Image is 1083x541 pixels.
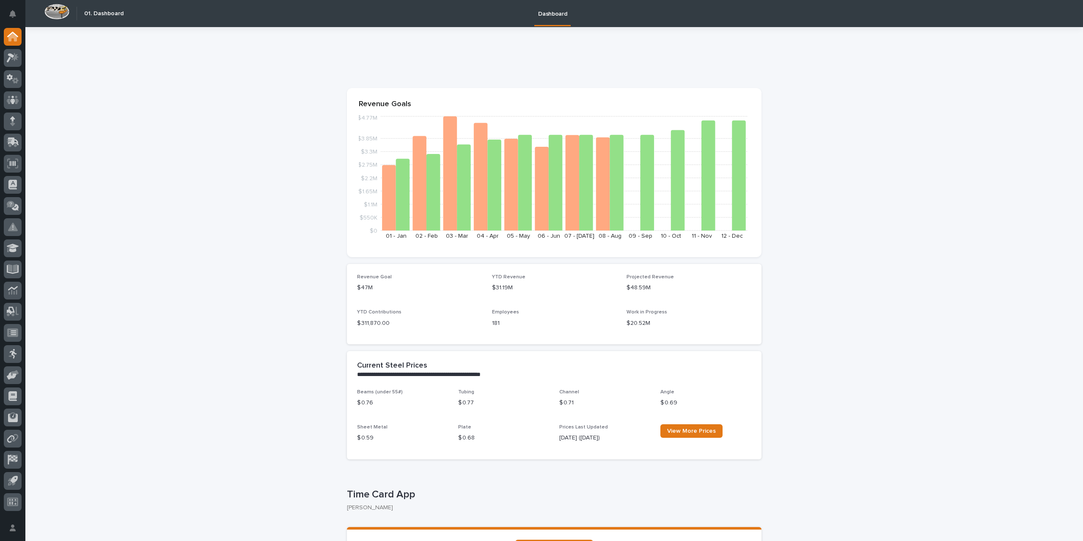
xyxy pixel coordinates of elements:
p: $ 0.77 [458,398,549,407]
text: 06 - Jun [538,233,560,239]
p: Revenue Goals [359,100,750,109]
p: [DATE] ([DATE]) [559,434,650,442]
h2: Current Steel Prices [357,361,427,371]
p: $ 0.69 [660,398,751,407]
text: 08 - Aug [599,233,621,239]
p: $47M [357,283,482,292]
text: 03 - Mar [446,233,468,239]
span: Angle [660,390,674,395]
span: Plate [458,425,471,430]
tspan: $4.77M [357,115,377,121]
text: 01 - Jan [386,233,407,239]
button: Notifications [4,5,22,23]
span: Channel [559,390,579,395]
span: Employees [492,310,519,315]
p: $48.59M [627,283,751,292]
span: Work in Progress [627,310,667,315]
tspan: $1.65M [358,188,377,194]
p: $31.19M [492,283,617,292]
text: 10 - Oct [661,233,681,239]
text: 11 - Nov [692,233,712,239]
text: 09 - Sep [629,233,652,239]
span: Revenue Goal [357,275,392,280]
tspan: $2.75M [358,162,377,168]
p: $20.52M [627,319,751,328]
a: View More Prices [660,424,723,438]
p: $ 0.68 [458,434,549,442]
p: Time Card App [347,489,758,501]
p: $ 0.71 [559,398,650,407]
span: Tubing [458,390,474,395]
span: Sheet Metal [357,425,388,430]
tspan: $550K [360,214,377,220]
tspan: $3.85M [357,136,377,142]
p: $ 0.59 [357,434,448,442]
text: 04 - Apr [477,233,499,239]
p: $ 0.76 [357,398,448,407]
p: [PERSON_NAME] [347,504,755,511]
span: Projected Revenue [627,275,674,280]
tspan: $0 [370,228,377,234]
span: YTD Contributions [357,310,401,315]
div: Notifications [11,10,22,24]
text: 07 - [DATE] [564,233,594,239]
span: YTD Revenue [492,275,525,280]
p: $ 311,870.00 [357,319,482,328]
text: 05 - May [507,233,530,239]
text: 02 - Feb [415,233,438,239]
img: Workspace Logo [44,4,69,19]
tspan: $1.1M [364,201,377,207]
tspan: $3.3M [361,149,377,155]
span: Prices Last Updated [559,425,608,430]
text: 12 - Dec [721,233,743,239]
span: View More Prices [667,428,716,434]
p: 181 [492,319,617,328]
h2: 01. Dashboard [84,10,124,17]
span: Beams (under 55#) [357,390,403,395]
tspan: $2.2M [361,175,377,181]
